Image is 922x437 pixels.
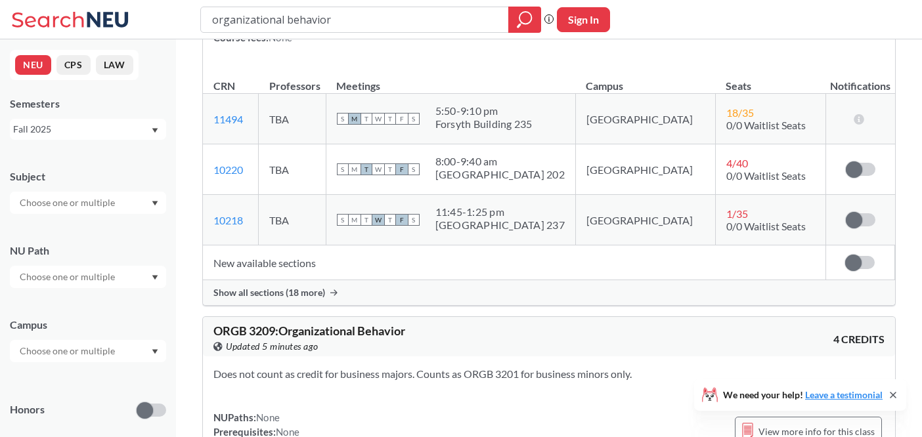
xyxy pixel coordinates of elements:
[396,214,408,226] span: F
[13,195,123,211] input: Choose one or multiple
[384,163,396,175] span: T
[152,349,158,354] svg: Dropdown arrow
[349,214,361,226] span: M
[384,113,396,125] span: T
[211,9,499,31] input: Class, professor, course number, "phrase"
[337,113,349,125] span: S
[56,55,91,75] button: CPS
[384,214,396,226] span: T
[825,66,894,94] th: Notifications
[408,113,420,125] span: S
[203,245,825,280] td: New available sections
[10,402,45,417] p: Honors
[13,269,123,285] input: Choose one or multiple
[396,113,408,125] span: F
[259,195,326,245] td: TBA
[10,119,166,140] div: Fall 2025Dropdown arrow
[435,205,565,218] div: 11:45 - 1:25 pm
[213,214,243,226] a: 10218
[833,332,885,346] span: 4 CREDITS
[213,367,885,381] section: Does not count as credit for business majors. Counts as ORGB 3201 for business minors only.
[805,389,883,400] a: Leave a testimonial
[435,155,565,168] div: 8:00 - 9:40 am
[10,192,166,214] div: Dropdown arrow
[726,220,806,232] span: 0/0 Waitlist Seats
[575,66,715,94] th: Campus
[226,339,318,354] span: Updated 5 minutes ago
[361,113,372,125] span: T
[575,144,715,195] td: [GEOGRAPHIC_DATA]
[508,7,541,33] div: magnifying glass
[259,66,326,94] th: Professors
[152,275,158,280] svg: Dropdown arrow
[213,287,325,299] span: Show all sections (18 more)
[575,94,715,144] td: [GEOGRAPHIC_DATA]
[326,66,575,94] th: Meetings
[15,55,51,75] button: NEU
[259,94,326,144] td: TBA
[10,243,166,258] div: NU Path
[213,79,235,93] div: CRN
[435,218,565,232] div: [GEOGRAPHIC_DATA] 237
[726,119,806,131] span: 0/0 Waitlist Seats
[10,318,166,332] div: Campus
[557,7,610,32] button: Sign In
[372,214,384,226] span: W
[517,10,533,29] svg: magnifying glass
[435,168,565,181] div: [GEOGRAPHIC_DATA] 202
[10,266,166,288] div: Dropdown arrow
[349,163,361,175] span: M
[152,201,158,206] svg: Dropdown arrow
[10,340,166,362] div: Dropdown arrow
[715,66,825,94] th: Seats
[372,113,384,125] span: W
[408,163,420,175] span: S
[361,214,372,226] span: T
[337,163,349,175] span: S
[726,106,754,119] span: 18 / 35
[408,214,420,226] span: S
[372,163,384,175] span: W
[435,104,533,117] div: 5:50 - 9:10 pm
[10,96,166,111] div: Semesters
[723,390,883,400] span: We need your help!
[152,128,158,133] svg: Dropdown arrow
[337,214,349,226] span: S
[726,169,806,182] span: 0/0 Waitlist Seats
[259,144,326,195] td: TBA
[213,163,243,176] a: 10220
[575,195,715,245] td: [GEOGRAPHIC_DATA]
[349,113,361,125] span: M
[213,113,243,125] a: 11494
[10,169,166,184] div: Subject
[435,117,533,131] div: Forsyth Building 235
[361,163,372,175] span: T
[13,122,150,136] div: Fall 2025
[203,280,895,305] div: Show all sections (18 more)
[396,163,408,175] span: F
[96,55,133,75] button: LAW
[213,323,405,338] span: ORGB 3209 : Organizational Behavior
[726,207,748,220] span: 1 / 35
[256,411,280,423] span: None
[726,157,748,169] span: 4 / 40
[13,343,123,359] input: Choose one or multiple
